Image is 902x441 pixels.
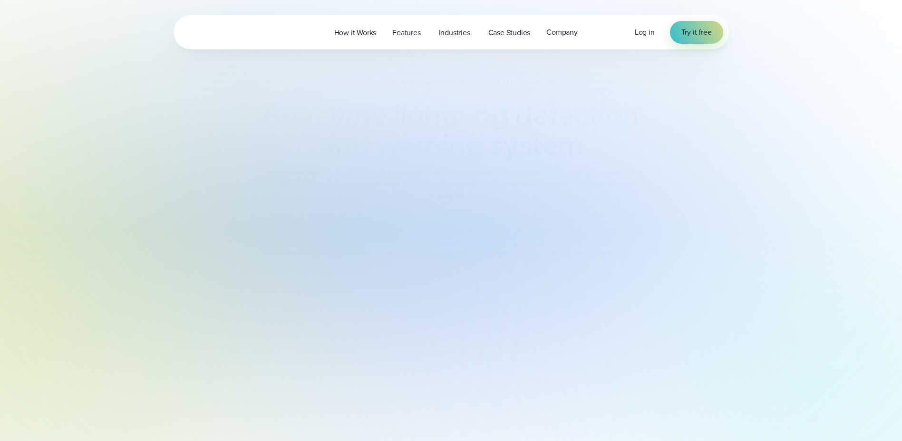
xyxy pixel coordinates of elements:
a: Log in [635,27,655,38]
a: Case Studies [480,23,539,42]
span: Features [392,27,420,38]
span: Case Studies [488,27,531,38]
span: How it Works [334,27,377,38]
span: Industries [439,27,470,38]
a: How it Works [326,23,385,42]
span: Try it free [681,27,712,38]
span: Company [546,27,578,38]
a: Try it free [670,21,723,44]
